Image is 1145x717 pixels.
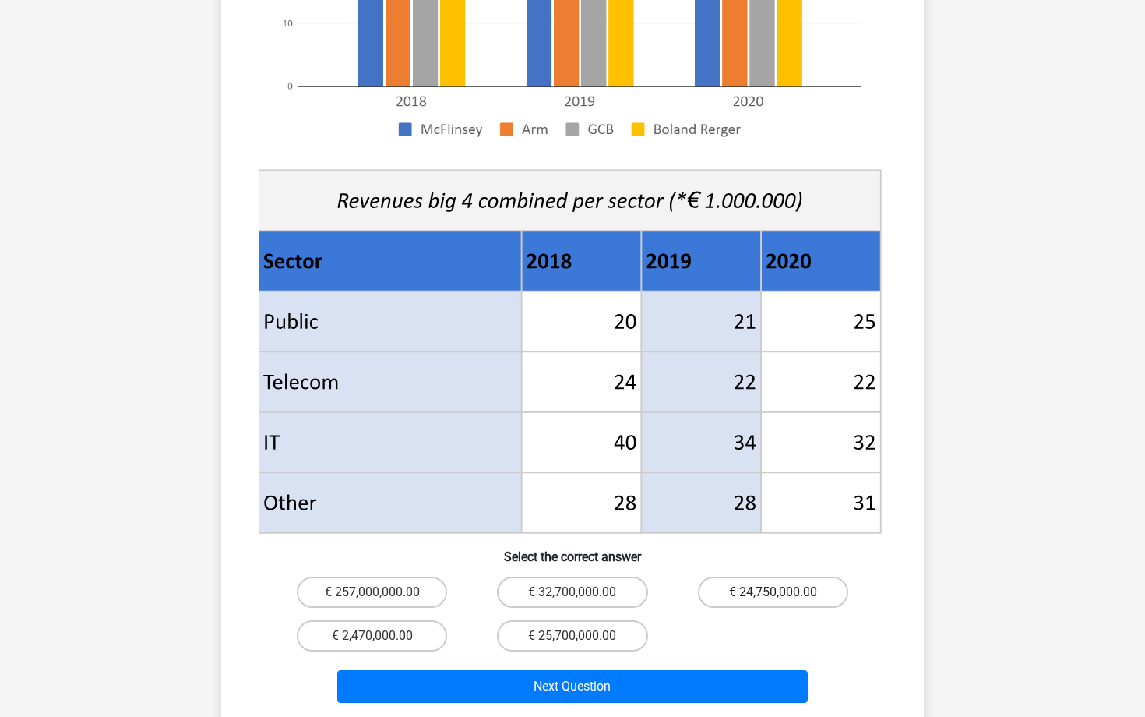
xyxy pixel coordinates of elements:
[337,670,809,703] button: Next Question
[497,577,647,608] label: € 32,700,000.00
[698,577,848,608] label: € 24,750,000.00
[497,620,647,652] label: € 25,700,000.00
[297,577,447,608] label: € 257,000,000.00
[297,620,447,652] label: € 2,470,000.00
[246,537,899,564] h6: Select the correct answer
